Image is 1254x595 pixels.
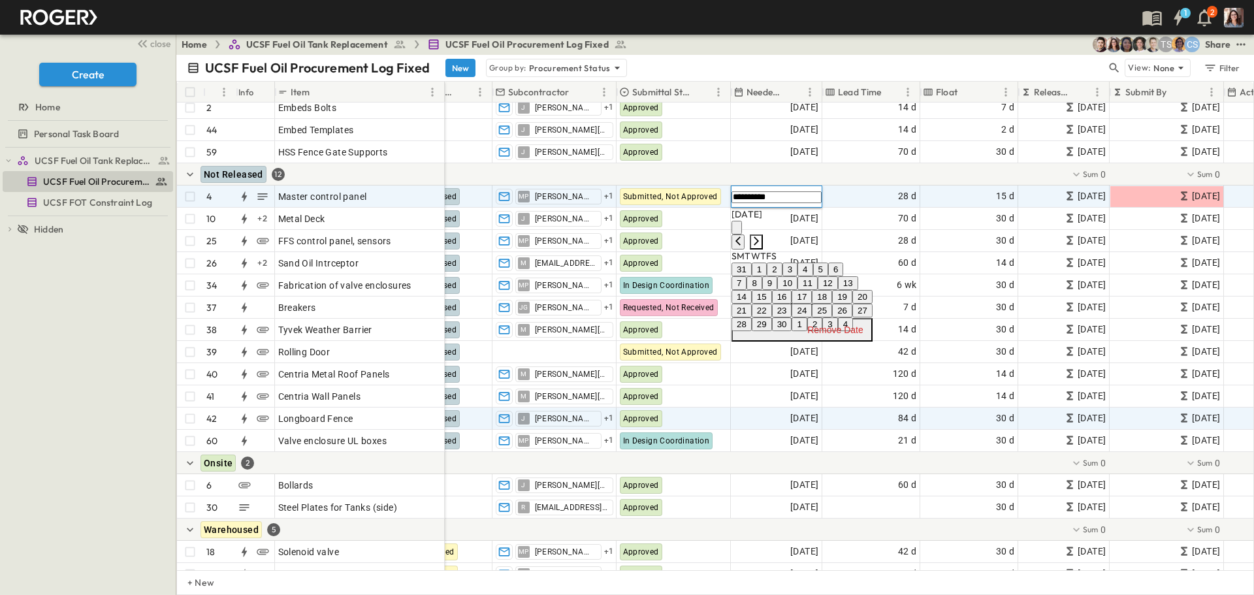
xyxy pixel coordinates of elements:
[751,250,760,262] span: Wednesday
[623,125,659,135] span: Approved
[818,276,838,290] button: 12
[204,458,233,468] span: Onsite
[1119,37,1134,52] img: Graciela Ortiz (gortiz@herrero.com)
[278,412,353,425] span: Longboard Fence
[696,85,711,99] button: Sort
[623,481,659,490] span: Approved
[1171,37,1187,52] img: Carlos Garcia (cgarcia@herrero.com)
[278,279,411,292] span: Fabrication of valve enclosures
[767,263,782,276] button: 2
[43,196,152,209] span: UCSF FOT Constraint Log
[893,366,917,381] span: 120 d
[521,329,526,330] span: M
[206,190,212,203] p: 4
[278,190,367,203] span: Master control panel
[731,276,747,290] button: 7
[996,366,1015,381] span: 14 d
[822,317,837,331] button: 3
[838,317,853,331] button: 4
[1158,37,1174,52] div: Tom Scally Jr (tscallyjr@herrero.com)
[898,255,917,270] span: 60 d
[1192,366,1220,381] span: [DATE]
[623,259,659,268] span: Approved
[750,234,763,249] button: Next month
[604,101,614,114] span: + 1
[772,290,792,304] button: 16
[797,263,812,276] button: 4
[3,125,170,143] a: Personal Task Board
[996,278,1015,293] span: 30 d
[43,175,150,188] span: UCSF Fuel Oil Procurement Log Fixed
[3,171,173,192] div: UCSF Fuel Oil Procurement Log Fixedtest
[897,278,917,293] span: 6 wk
[737,250,745,262] span: Monday
[535,258,596,268] span: [EMAIL_ADDRESS][DOMAIN_NAME]
[535,369,607,379] span: [PERSON_NAME][EMAIL_ADDRESS][DOMAIN_NAME]
[1001,100,1014,115] span: 7 d
[1192,100,1220,115] span: [DATE]
[1205,38,1230,51] div: Share
[623,103,659,112] span: Approved
[777,276,797,290] button: 10
[1203,61,1240,75] div: Filter
[508,86,569,99] p: Subcontractor
[535,302,596,313] span: [PERSON_NAME]
[278,390,361,403] span: Centria Wall Panels
[604,190,614,203] span: + 1
[832,290,852,304] button: 19
[571,85,586,99] button: Sort
[893,389,917,404] span: 120 d
[1192,122,1220,137] span: [DATE]
[604,257,614,270] span: + 1
[1001,122,1014,137] span: 2 d
[936,86,957,99] p: Float
[205,59,430,77] p: UCSF Fuel Oil Procurement Log Fixed
[535,280,596,291] span: [PERSON_NAME]
[206,257,217,270] p: 26
[1078,411,1106,426] span: [DATE]
[255,255,270,271] div: + 2
[996,189,1015,204] span: 15 d
[278,323,372,336] span: Tyvek Weather Barrier
[206,146,217,159] p: 59
[535,191,596,202] span: [PERSON_NAME]
[458,85,472,99] button: Sort
[519,196,529,197] span: MP
[1192,411,1220,426] span: [DATE]
[3,193,170,212] a: UCSF FOT Constraint Log
[731,234,745,249] button: Previous month
[996,255,1015,270] span: 14 d
[790,122,818,137] span: [DATE]
[1165,6,1191,29] button: 1
[1198,59,1244,77] button: Filter
[731,304,752,317] button: 21
[1078,500,1106,515] span: [DATE]
[898,189,917,204] span: 28 d
[206,279,217,292] p: 34
[1204,84,1219,100] button: Menu
[812,290,832,304] button: 18
[898,433,917,448] span: 21 d
[1215,457,1220,470] span: 0
[623,414,659,423] span: Approved
[1034,86,1072,99] p: Release By
[623,370,659,379] span: Approved
[1089,84,1105,100] button: Menu
[1192,477,1220,492] span: [DATE]
[898,322,917,337] span: 14 d
[996,144,1015,159] span: 30 d
[34,127,119,140] span: Personal Task Board
[1078,366,1106,381] span: [DATE]
[1170,85,1184,99] button: Sort
[312,85,327,99] button: Sort
[604,212,614,225] span: + 1
[1078,433,1106,448] span: [DATE]
[1125,86,1167,99] p: Submit By
[996,411,1015,426] span: 30 d
[206,479,212,492] p: 6
[762,276,777,290] button: 9
[898,100,917,115] span: 14 d
[1078,322,1106,337] span: [DATE]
